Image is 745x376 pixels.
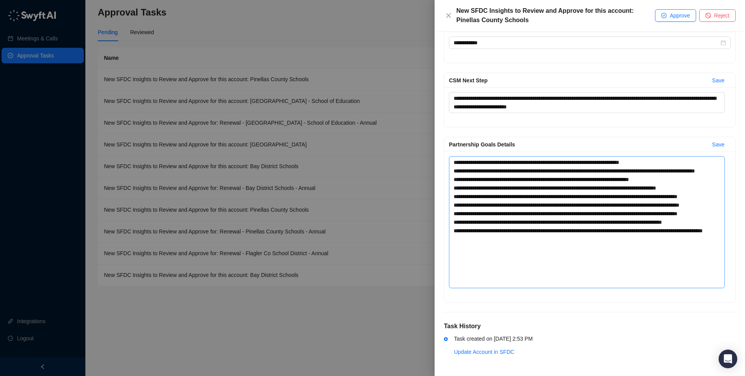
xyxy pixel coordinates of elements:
div: New SFDC Insights to Review and Approve for this account: Pinellas County Schools [456,6,655,25]
span: Save [712,76,724,85]
div: Open Intercom Messenger [719,350,737,368]
span: Task created on [DATE] 2:53 PM [454,336,533,342]
input: CSM Next Step Date CSM Next Step Partnership Goals Details [454,38,719,47]
span: Save [712,140,724,149]
button: Close [444,11,453,20]
div: Partnership Goals Details [449,140,706,149]
div: CSM Next Step [449,76,706,85]
button: Save [706,74,731,87]
button: Reject [699,9,736,22]
h5: Task History [444,322,736,331]
button: Save [706,138,731,151]
a: Update Account in SFDC [454,349,515,355]
span: stop [705,13,711,18]
textarea: CSM Next Step Date CSM Next Step Partnership Goals Details [449,156,725,288]
span: check-circle [661,13,667,18]
span: Reject [714,11,729,20]
span: close [445,12,452,19]
textarea: CSM Next Step Date CSM Next Step Partnership Goals Details [449,92,725,113]
span: Approve [670,11,690,20]
button: Approve [655,9,696,22]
